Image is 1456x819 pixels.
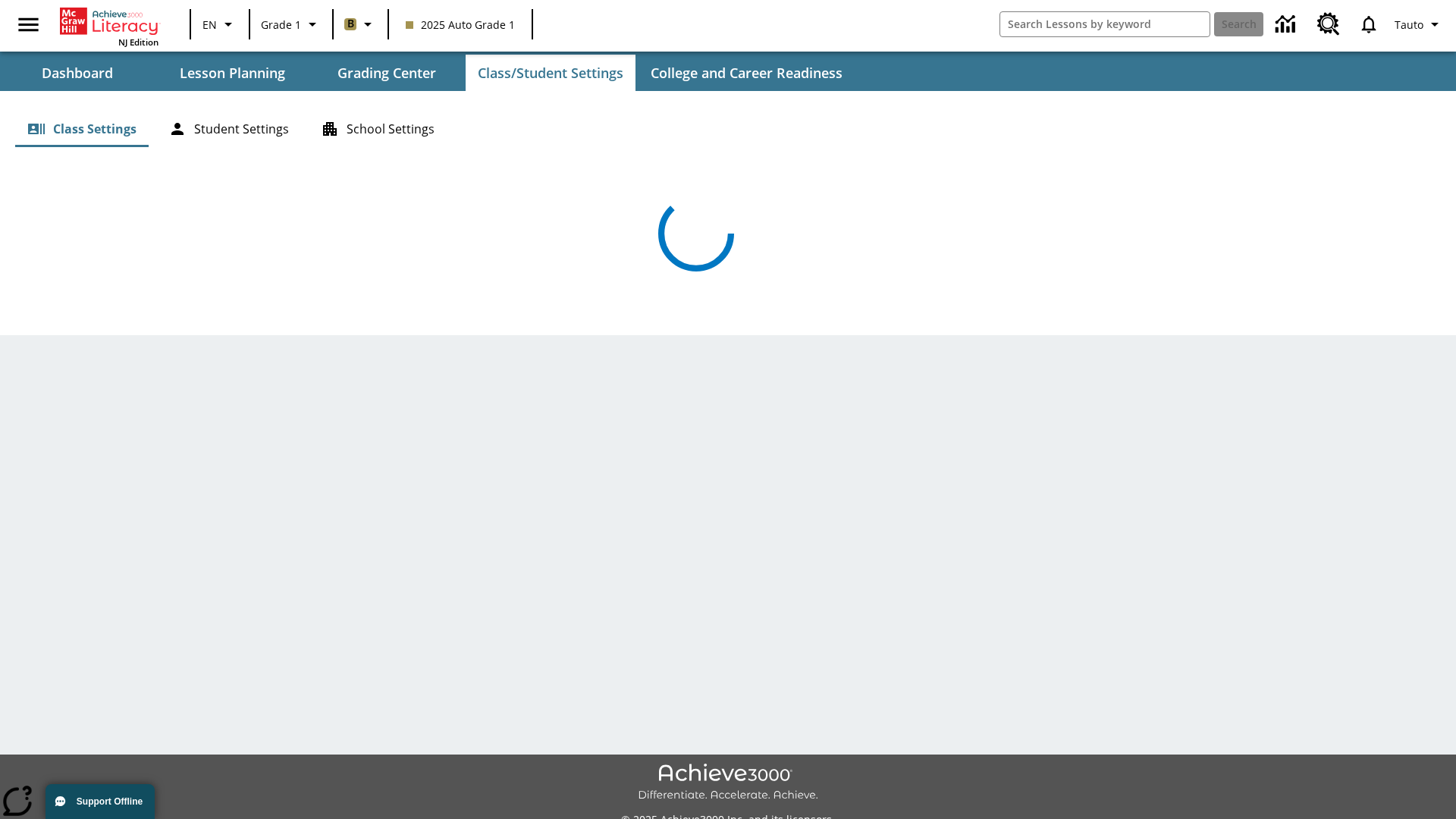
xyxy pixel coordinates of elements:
span: Grade 1 [261,17,301,33]
span: Tauto [1395,17,1423,33]
div: Home [60,5,158,48]
button: Class Settings [15,111,149,147]
button: Boost Class color is light brown. Change class color [338,11,383,38]
button: Dashboard [2,55,153,91]
button: Open side menu [6,2,51,47]
button: Profile/Settings [1389,11,1450,38]
div: Class/Student Settings [15,111,1441,147]
button: Support Offline [45,784,155,819]
button: School Settings [309,111,447,147]
button: Grade: Grade 1, Select a grade [255,11,328,38]
a: Notifications [1349,5,1389,44]
button: College and Career Readiness [639,55,855,91]
span: B [347,14,354,33]
button: Student Settings [156,111,301,147]
button: Lesson Planning [156,55,308,91]
button: Class/Student Settings [466,55,635,91]
img: Achieve3000 Differentiate Accelerate Achieve [638,764,818,802]
button: Grading Center [311,55,463,91]
span: 2025 Auto Grade 1 [406,17,515,33]
span: Support Offline [77,796,143,807]
span: EN [202,17,217,33]
a: Data Center [1266,4,1308,45]
span: NJ Edition [118,36,158,48]
a: Home [60,6,158,36]
a: Resource Center, Will open in new tab [1308,4,1349,45]
input: search field [1000,12,1210,36]
button: Language: EN, Select a language [196,11,244,38]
